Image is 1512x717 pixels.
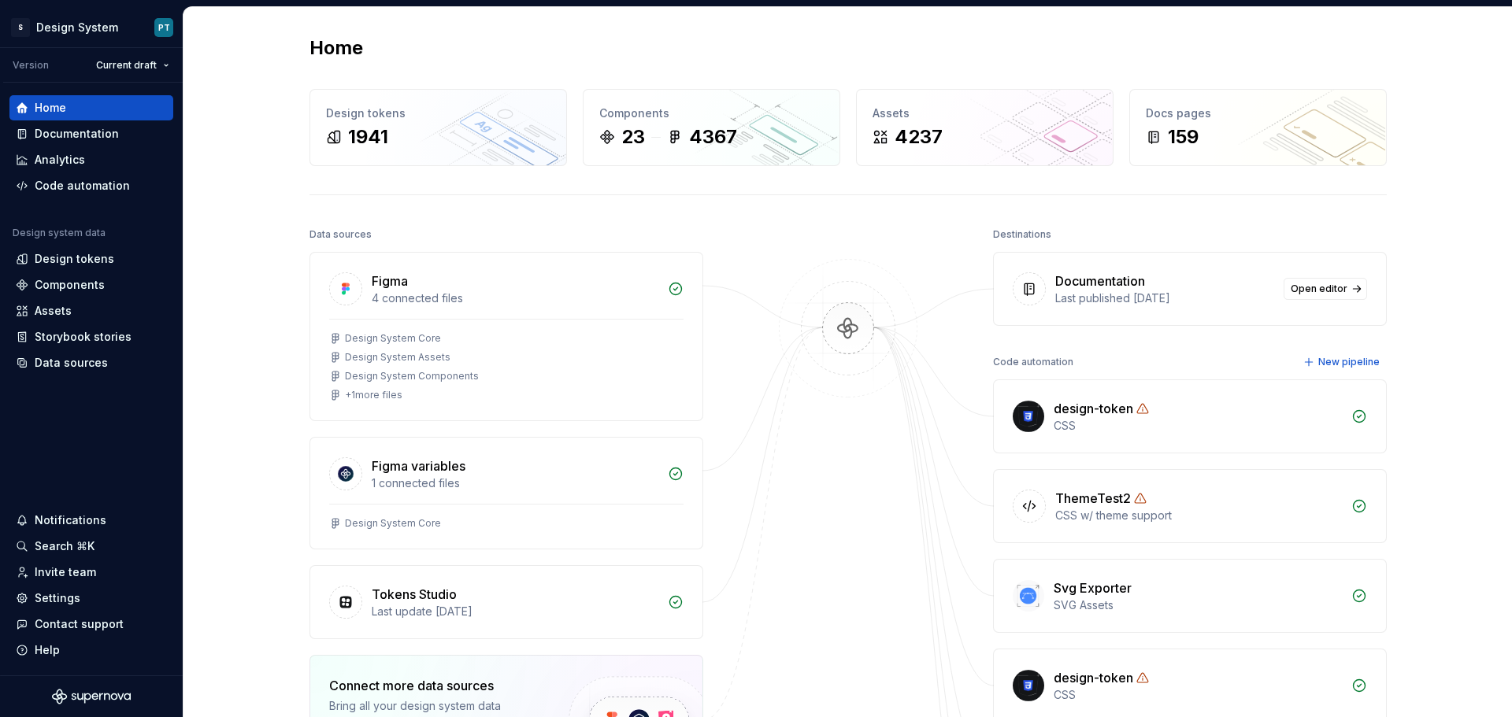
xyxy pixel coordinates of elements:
a: Open editor [1284,278,1367,300]
button: SDesign SystemPT [3,10,180,44]
div: 1941 [348,124,388,150]
div: Tokens Studio [372,585,457,604]
div: Home [35,100,66,116]
button: New pipeline [1299,351,1387,373]
div: Design tokens [35,251,114,267]
div: Design tokens [326,105,550,121]
div: S [11,18,30,37]
div: Assets [35,303,72,319]
div: Data sources [309,224,372,246]
div: 4237 [895,124,943,150]
div: design-token [1054,668,1133,687]
div: Docs pages [1146,105,1370,121]
div: Analytics [35,152,85,168]
div: 4 connected files [372,290,658,306]
button: Search ⌘K [9,534,173,559]
a: Tokens StudioLast update [DATE] [309,565,703,639]
div: 1 connected files [372,475,658,491]
a: Home [9,95,173,120]
div: Documentation [35,126,119,142]
div: Code automation [35,178,130,194]
div: Connect more data sources [329,676,542,695]
a: Assets [9,298,173,323]
div: Invite team [35,564,96,580]
a: Documentation [9,121,173,146]
div: Design system data [13,227,106,239]
div: Figma variables [372,456,465,475]
div: SVG Assets [1054,597,1342,613]
div: Last published [DATE] [1055,290,1274,306]
div: Components [599,105,824,121]
a: Invite team [9,560,173,585]
a: Assets4237 [856,89,1114,166]
span: Current draft [96,59,157,72]
a: Design tokens [9,246,173,272]
div: Assets [873,105,1097,121]
a: Components234367 [583,89,840,166]
button: Current draft [89,54,176,76]
div: Destinations [993,224,1051,246]
div: Design System Core [345,517,441,530]
a: Docs pages159 [1129,89,1387,166]
div: Search ⌘K [35,538,94,554]
div: Svg Exporter [1054,578,1132,597]
a: Data sources [9,350,173,375]
div: Settings [35,590,80,606]
div: ThemeTest2 [1055,489,1131,508]
div: PT [158,21,170,34]
div: Contact support [35,616,124,632]
svg: Supernova Logo [52,689,131,704]
div: Documentation [1055,272,1145,290]
a: Settings [9,586,173,611]
div: Storybook stories [35,329,132,345]
div: CSS [1054,418,1342,434]
div: Design System Core [345,332,441,345]
a: Figma variables1 connected filesDesign System Core [309,437,703,549]
div: design-token [1054,399,1133,418]
div: Last update [DATE] [372,604,658,619]
div: Figma [372,272,408,290]
div: Design System Assets [345,351,450,364]
a: Analytics [9,147,173,172]
div: Notifications [35,512,106,528]
div: Data sources [35,355,108,371]
span: Open editor [1291,283,1347,295]
div: 159 [1168,124,1199,150]
a: Components [9,272,173,298]
div: Design System Components [345,370,479,383]
div: Help [35,642,60,658]
span: New pipeline [1318,356,1380,368]
div: 4367 [689,124,737,150]
div: Code automation [993,351,1073,373]
button: Notifications [9,508,173,533]
div: Components [35,277,105,293]
div: CSS w/ theme support [1055,508,1342,523]
div: Design System [36,20,118,35]
a: Figma4 connected filesDesign System CoreDesign System AssetsDesign System Components+1more files [309,252,703,421]
div: CSS [1054,687,1342,703]
button: Help [9,638,173,663]
a: Design tokens1941 [309,89,567,166]
div: Version [13,59,49,72]
a: Code automation [9,173,173,198]
a: Storybook stories [9,324,173,349]
h2: Home [309,35,363,61]
div: 23 [621,124,645,150]
button: Contact support [9,612,173,637]
div: + 1 more files [345,389,402,401]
